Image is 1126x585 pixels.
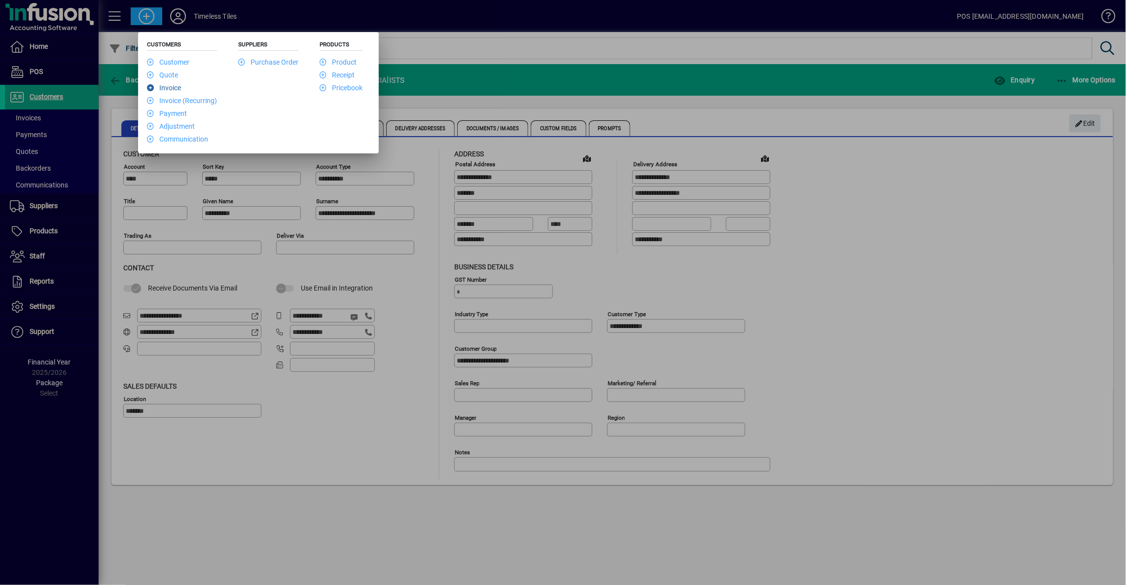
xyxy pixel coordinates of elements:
[147,135,208,143] a: Communication
[147,122,195,130] a: Adjustment
[147,41,217,51] h5: Customers
[320,41,363,51] h5: Products
[147,71,178,79] a: Quote
[147,58,189,66] a: Customer
[238,41,298,51] h5: Suppliers
[320,84,363,92] a: Pricebook
[147,97,217,105] a: Invoice (Recurring)
[320,58,357,66] a: Product
[147,84,181,92] a: Invoice
[147,110,187,117] a: Payment
[320,71,355,79] a: Receipt
[238,58,298,66] a: Purchase Order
